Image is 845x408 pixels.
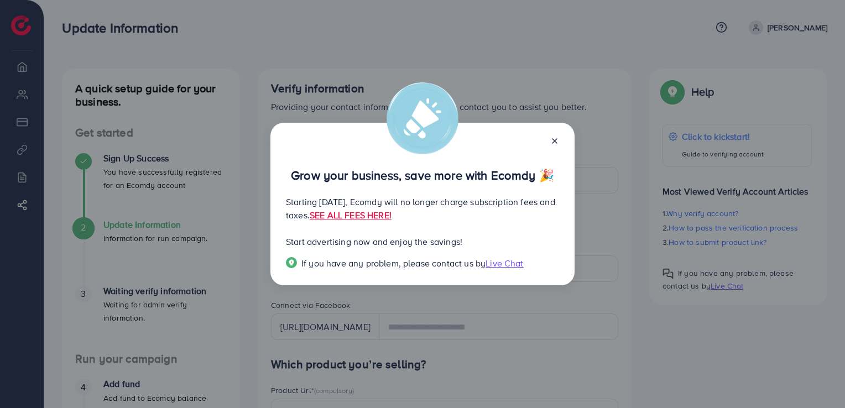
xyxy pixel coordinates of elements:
p: Grow your business, save more with Ecomdy 🎉 [286,169,559,182]
a: SEE ALL FEES HERE! [310,209,392,221]
p: Start advertising now and enjoy the savings! [286,235,559,248]
p: Starting [DATE], Ecomdy will no longer charge subscription fees and taxes. [286,195,559,222]
span: Live Chat [486,257,523,269]
img: alert [387,82,458,154]
span: If you have any problem, please contact us by [301,257,486,269]
img: Popup guide [286,257,297,268]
